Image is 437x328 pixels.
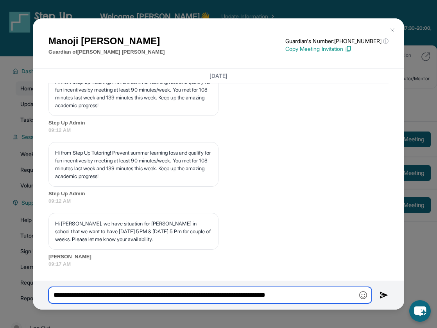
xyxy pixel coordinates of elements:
[409,300,431,322] button: chat-button
[380,290,389,300] img: Send icon
[48,34,165,48] h1: Manoji [PERSON_NAME]
[359,291,367,299] img: Emoji
[383,37,389,45] span: ⓘ
[55,78,212,109] p: Hi from Step Up Tutoring! Prevent summer learning loss and qualify for fun incentives by meeting ...
[345,45,352,52] img: Copy Icon
[48,126,389,134] span: 09:12 AM
[48,260,389,268] span: 09:17 AM
[285,37,389,45] p: Guardian's Number: [PHONE_NUMBER]
[55,149,212,180] p: Hi from Step Up Tutoring! Prevent summer learning loss and qualify for fun incentives by meeting ...
[48,253,389,261] span: [PERSON_NAME]
[48,197,389,205] span: 09:12 AM
[48,48,165,56] p: Guardian of [PERSON_NAME] [PERSON_NAME]
[285,45,389,53] p: Copy Meeting Invitation
[48,119,389,127] span: Step Up Admin
[48,72,389,79] h3: [DATE]
[55,220,212,243] p: Hi [PERSON_NAME], we have situation for [PERSON_NAME] in school that we want to have [DATE] 5PM &...
[48,190,389,198] span: Step Up Admin
[389,27,396,33] img: Close Icon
